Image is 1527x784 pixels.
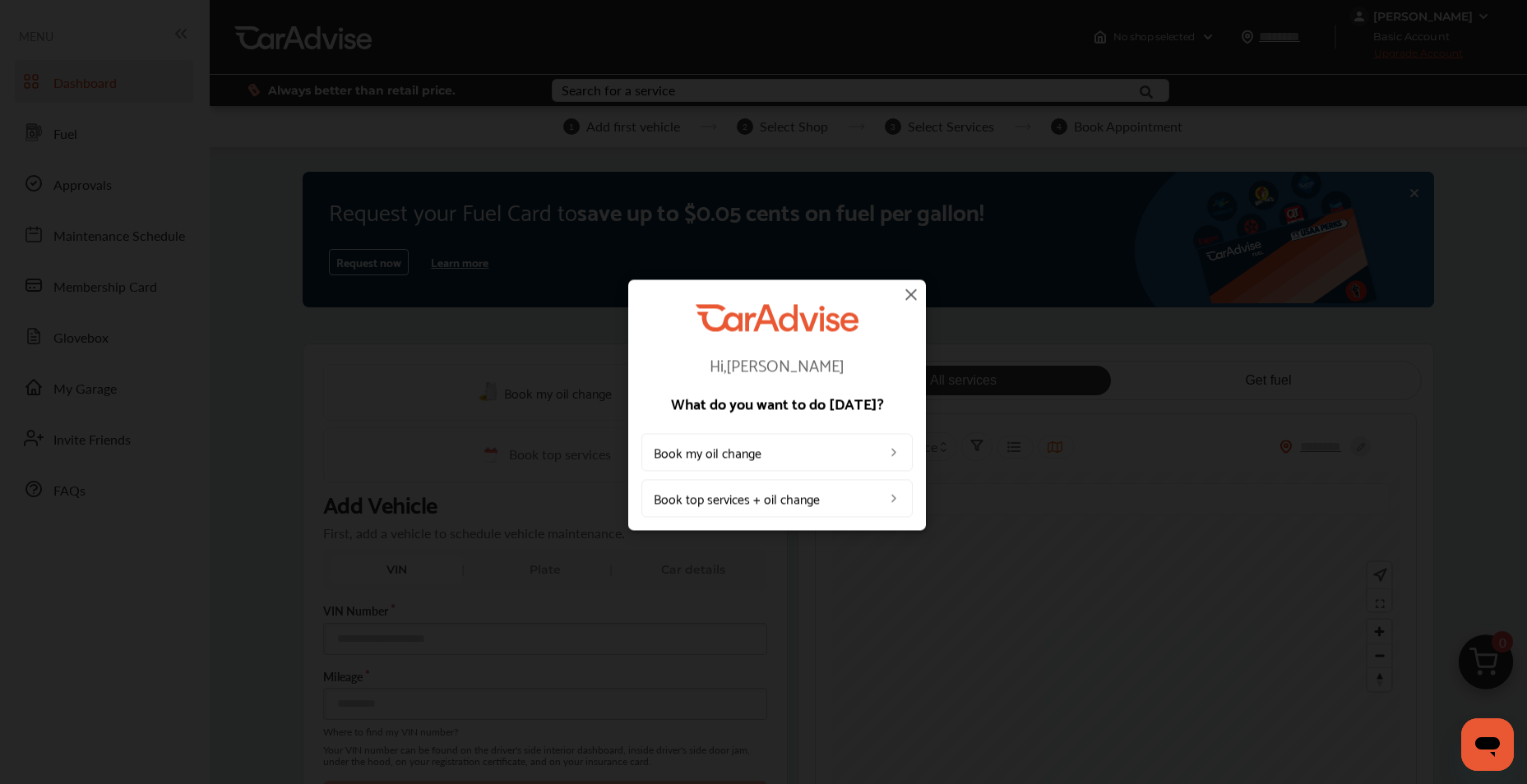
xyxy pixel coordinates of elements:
[641,396,913,411] p: What do you want to do [DATE]?
[901,284,921,304] img: close-icon.a004319c.svg
[696,304,858,331] img: CarAdvise Logo
[641,480,913,518] a: Book top services + oil change
[641,357,913,373] p: Hi, [PERSON_NAME]
[887,446,900,459] img: left_arrow_icon.0f472efe.svg
[641,434,913,472] a: Book my oil change
[887,492,900,505] img: left_arrow_icon.0f472efe.svg
[1461,718,1514,771] iframe: Button to launch messaging window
